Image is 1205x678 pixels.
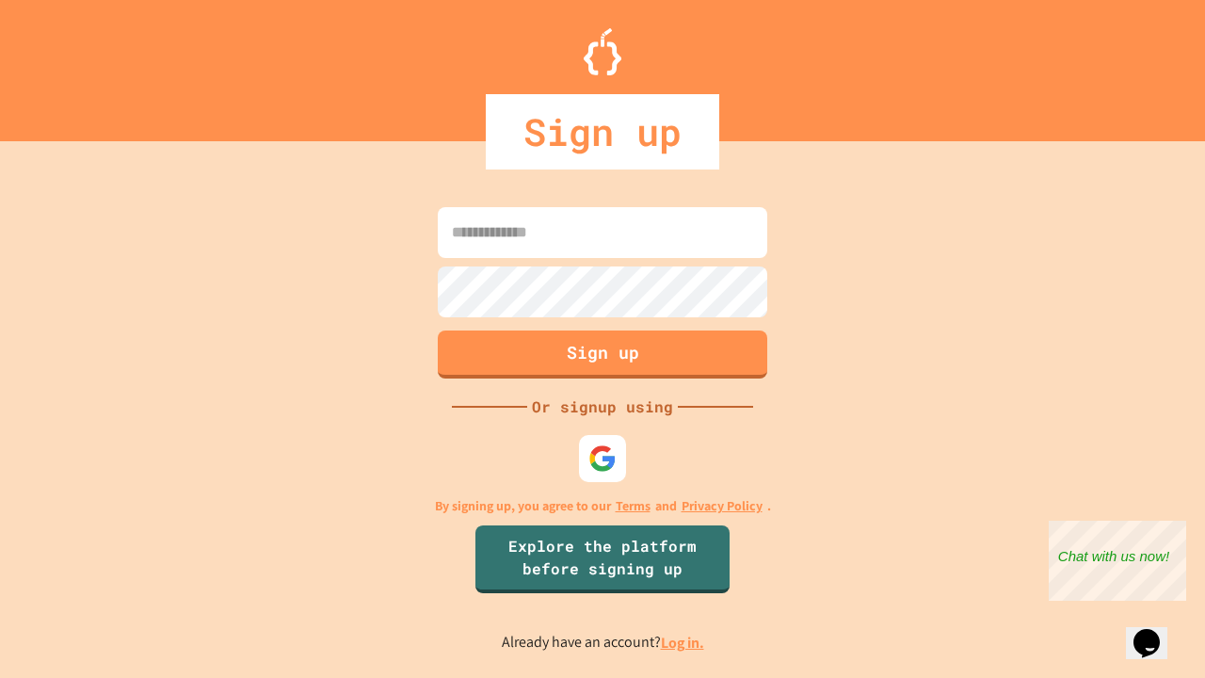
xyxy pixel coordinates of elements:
iframe: chat widget [1126,603,1186,659]
p: Already have an account? [502,631,704,654]
iframe: chat widget [1049,521,1186,601]
div: Or signup using [527,395,678,418]
p: By signing up, you agree to our and . [435,496,771,516]
a: Log in. [661,633,704,653]
button: Sign up [438,331,767,379]
a: Explore the platform before signing up [475,525,730,593]
div: Sign up [486,94,719,169]
img: google-icon.svg [588,444,617,473]
a: Terms [616,496,651,516]
img: Logo.svg [584,28,621,75]
a: Privacy Policy [682,496,763,516]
